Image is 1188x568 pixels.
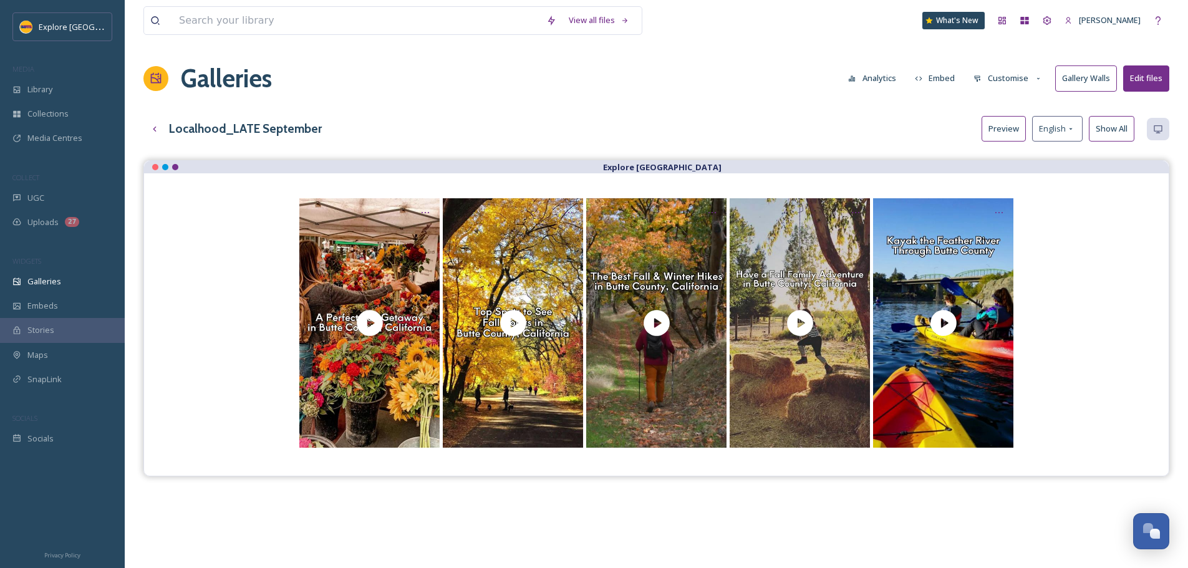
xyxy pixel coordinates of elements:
[298,197,442,450] a: Opens media popup. Media description: Sweater weather means enjoying hot coffee, bundling up and ...
[44,547,80,562] a: Privacy Policy
[27,84,52,95] span: Library
[181,60,272,97] a: Galleries
[1058,8,1147,32] a: [PERSON_NAME]
[872,197,1015,450] a: Opens media popup. Media description: The Feather River is the principal tributary to the Sacrame...
[442,197,585,450] a: Opens media popup. Media description: Those who live in Butte County know that fall is arguably t...
[1055,65,1117,91] button: Gallery Walls
[27,300,58,312] span: Embeds
[12,64,34,74] span: MEDIA
[842,66,909,90] a: Analytics
[982,116,1026,142] button: Preview
[1089,116,1134,142] button: Show All
[909,66,962,90] button: Embed
[1079,14,1141,26] span: [PERSON_NAME]
[27,132,82,144] span: Media Centres
[967,66,1049,90] button: Customise
[922,12,985,29] a: What's New
[27,192,44,204] span: UGC
[65,217,79,227] div: 27
[173,7,540,34] input: Search your library
[12,173,39,182] span: COLLECT
[20,21,32,33] img: Butte%20County%20logo.png
[27,349,48,361] span: Maps
[44,551,80,559] span: Privacy Policy
[27,216,59,228] span: Uploads
[12,413,37,423] span: SOCIALS
[728,197,872,450] a: Opens media popup. Media description: Whether you prefer hunting the perfect pumpkin, going for h...
[12,256,41,266] span: WIDGETS
[1123,65,1169,91] button: Edit files
[1133,513,1169,549] button: Open Chat
[27,276,61,287] span: Galleries
[585,197,728,450] a: Opens media popup. Media description: While the hiking season in Butte County is a year-round act...
[169,120,322,138] h3: Localhood_LATE September
[563,8,635,32] a: View all files
[27,108,69,120] span: Collections
[27,373,62,385] span: SnapLink
[842,66,902,90] button: Analytics
[27,433,54,445] span: Socials
[27,324,54,336] span: Stories
[1039,123,1066,135] span: English
[603,161,722,173] strong: Explore [GEOGRAPHIC_DATA]
[39,21,148,32] span: Explore [GEOGRAPHIC_DATA]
